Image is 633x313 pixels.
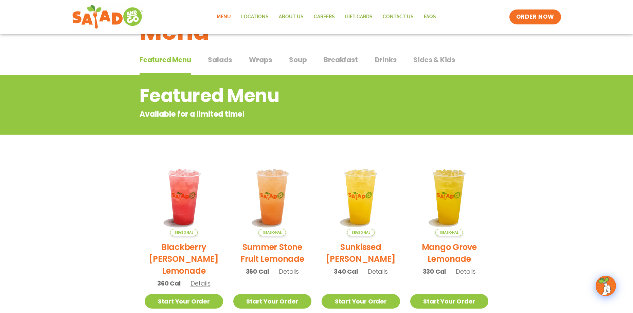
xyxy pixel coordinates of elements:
[322,158,400,236] img: Product photo for Sunkissed Yuzu Lemonade
[233,158,312,236] img: Product photo for Summer Stone Fruit Lemonade
[157,279,181,288] span: 360 Cal
[249,55,272,65] span: Wraps
[145,241,223,277] h2: Blackberry [PERSON_NAME] Lemonade
[279,267,299,276] span: Details
[413,55,455,65] span: Sides & Kids
[274,9,309,25] a: About Us
[340,9,378,25] a: GIFT CARDS
[322,294,400,309] a: Start Your Order
[212,9,236,25] a: Menu
[334,267,358,276] span: 340 Cal
[145,158,223,236] img: Product photo for Blackberry Bramble Lemonade
[322,241,400,265] h2: Sunkissed [PERSON_NAME]
[140,82,439,110] h2: Featured Menu
[191,279,211,288] span: Details
[516,13,554,21] span: ORDER NOW
[72,3,144,31] img: new-SAG-logo-768×292
[375,55,397,65] span: Drinks
[324,55,358,65] span: Breakfast
[410,158,489,236] img: Product photo for Mango Grove Lemonade
[212,9,441,25] nav: Menu
[368,267,388,276] span: Details
[410,241,489,265] h2: Mango Grove Lemonade
[258,229,286,236] span: Seasonal
[423,267,446,276] span: 330 Cal
[456,267,476,276] span: Details
[233,294,312,309] a: Start Your Order
[410,294,489,309] a: Start Your Order
[140,55,191,65] span: Featured Menu
[289,55,307,65] span: Soup
[236,9,274,25] a: Locations
[140,52,493,75] div: Tabbed content
[378,9,419,25] a: Contact Us
[246,267,269,276] span: 360 Cal
[509,9,561,24] a: ORDER NOW
[140,109,439,120] p: Available for a limited time!
[596,276,615,295] img: wpChatIcon
[170,229,198,236] span: Seasonal
[208,55,232,65] span: Salads
[435,229,463,236] span: Seasonal
[145,294,223,309] a: Start Your Order
[419,9,441,25] a: FAQs
[233,241,312,265] h2: Summer Stone Fruit Lemonade
[309,9,340,25] a: Careers
[347,229,375,236] span: Seasonal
